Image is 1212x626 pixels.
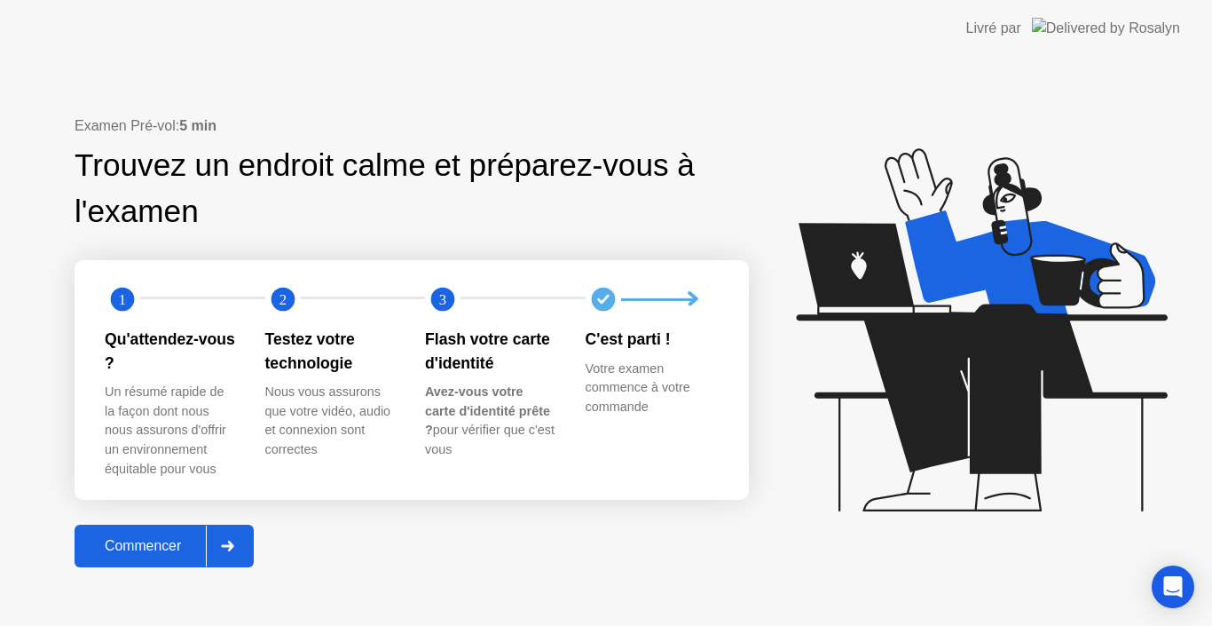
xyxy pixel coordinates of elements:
text: 2 [279,291,286,308]
div: Trouvez un endroit calme et préparez-vous à l'examen [75,142,700,236]
button: Commencer [75,525,254,567]
text: 1 [119,291,126,308]
img: Delivered by Rosalyn [1032,18,1180,38]
div: Votre examen commence à votre commande [586,360,718,417]
div: Flash votre carte d'identité [425,328,557,375]
text: 3 [439,291,446,308]
div: Qu'attendez-vous ? [105,328,237,375]
div: pour vérifier que c'est vous [425,383,557,459]
div: Commencer [80,538,206,554]
b: 5 min [179,118,216,133]
div: Open Intercom Messenger [1152,566,1194,608]
div: Livré par [966,18,1021,39]
div: Un résumé rapide de la façon dont nous nous assurons d'offrir un environnement équitable pour vous [105,383,237,479]
div: Nous vous assurons que votre vidéo, audio et connexion sont correctes [265,383,397,459]
b: Avez-vous votre carte d'identité prête ? [425,384,550,437]
div: Examen Pré-vol: [75,115,749,137]
div: Testez votre technologie [265,328,397,375]
div: C'est parti ! [586,328,718,351]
